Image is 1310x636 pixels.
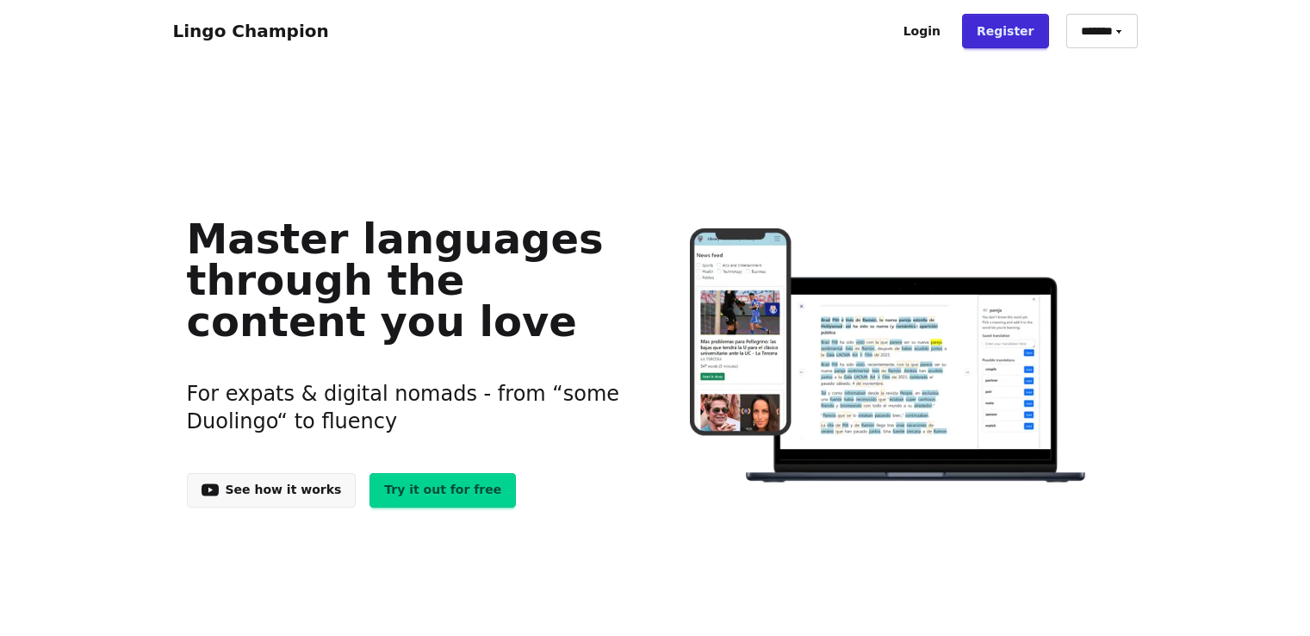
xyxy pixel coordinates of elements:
[655,228,1123,486] img: Learn languages online
[962,14,1049,48] a: Register
[187,359,629,456] h3: For expats & digital nomads - from “some Duolingo“ to fluency
[187,218,629,342] h1: Master languages through the content you love
[187,473,357,508] a: See how it works
[369,473,516,508] a: Try it out for free
[889,14,955,48] a: Login
[173,21,329,41] a: Lingo Champion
